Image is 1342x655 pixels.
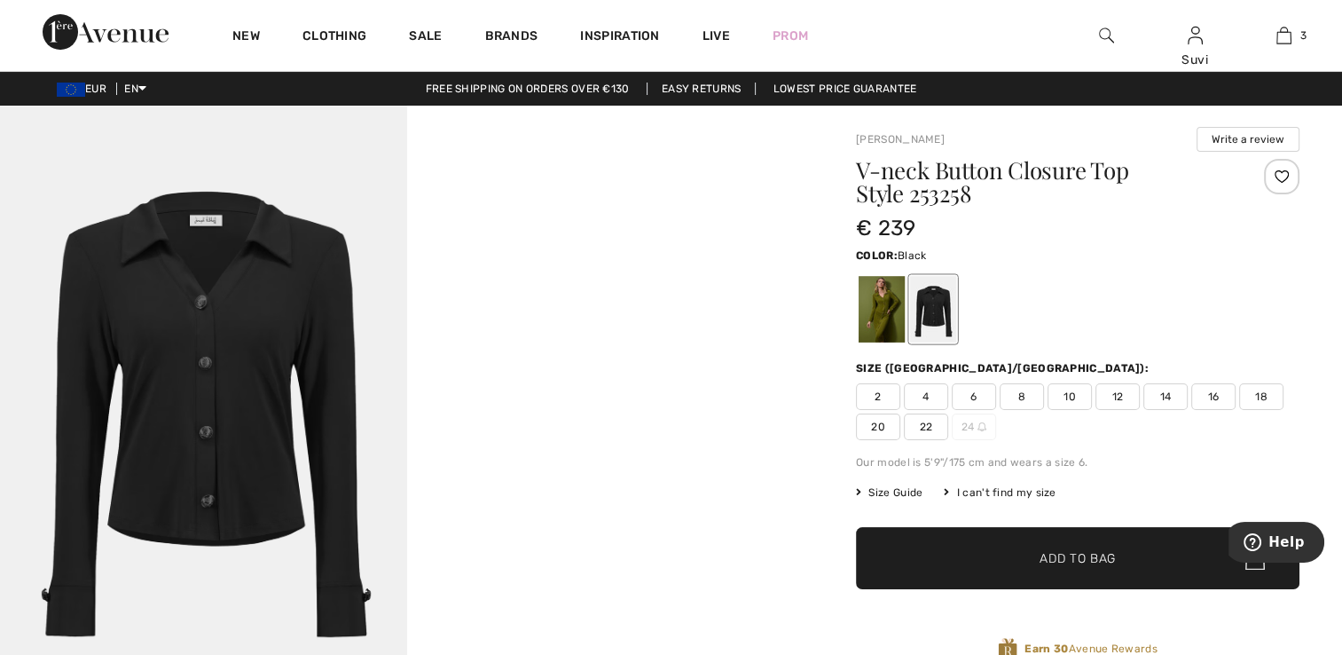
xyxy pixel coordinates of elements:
[773,27,808,45] a: Prom
[856,133,945,146] a: [PERSON_NAME]
[856,454,1299,470] div: Our model is 5'9"/175 cm and wears a size 6.
[1228,522,1324,566] iframe: Opens a widget where you can find more information
[856,383,900,410] span: 2
[580,28,659,47] span: Inspiration
[1040,549,1116,568] span: Add to Bag
[1024,643,1068,655] strong: Earn 30
[856,360,1152,376] div: Size ([GEOGRAPHIC_DATA]/[GEOGRAPHIC_DATA]):
[856,249,898,262] span: Color:
[1151,51,1238,69] div: Suvi
[856,527,1299,589] button: Add to Bag
[952,414,996,440] span: 24
[407,106,814,309] video: Your browser does not support the video tag.
[1191,383,1236,410] span: 16
[302,28,366,47] a: Clothing
[1276,25,1291,46] img: My Bag
[1188,27,1203,43] a: Sign In
[1095,383,1140,410] span: 12
[977,422,986,431] img: ring-m.svg
[409,28,442,47] a: Sale
[904,414,948,440] span: 22
[485,28,538,47] a: Brands
[43,14,169,50] img: 1ère Avenue
[702,27,730,45] a: Live
[759,83,931,95] a: Lowest Price Guarantee
[904,383,948,410] span: 4
[859,276,905,343] div: Artichoke
[856,159,1226,205] h1: V-neck Button Closure Top Style 253258
[57,83,114,95] span: EUR
[1000,383,1044,410] span: 8
[1240,25,1327,46] a: 3
[57,83,85,97] img: Euro
[856,414,900,440] span: 20
[1143,383,1188,410] span: 14
[124,83,146,95] span: EN
[910,276,956,343] div: Black
[1099,25,1114,46] img: search the website
[856,485,922,501] span: Size Guide
[952,383,996,410] span: 6
[1188,25,1203,46] img: My Info
[856,216,916,241] span: € 239
[1197,127,1299,152] button: Write a review
[647,83,757,95] a: Easy Returns
[412,83,644,95] a: Free shipping on orders over €130
[232,28,260,47] a: New
[944,485,1056,501] div: I can't find my size
[1048,383,1092,410] span: 10
[1300,28,1307,43] span: 3
[898,249,927,262] span: Black
[1239,383,1283,410] span: 18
